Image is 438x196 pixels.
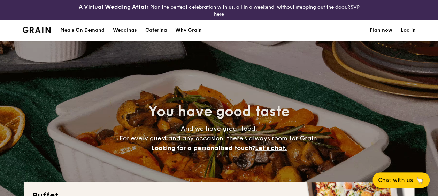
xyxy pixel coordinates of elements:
button: Chat with us🦙 [372,172,430,188]
span: Let's chat. [255,144,287,152]
div: Meals On Demand [60,20,105,41]
div: Why Grain [175,20,202,41]
a: Meals On Demand [56,20,109,41]
span: You have good taste [148,103,290,120]
a: Why Grain [171,20,206,41]
span: 🦙 [416,176,424,184]
a: Weddings [109,20,141,41]
a: Catering [141,20,171,41]
div: Plan the perfect celebration with us, all in a weekend, without stepping out the door. [73,3,365,17]
h4: A Virtual Wedding Affair [79,3,149,11]
a: Logotype [23,27,51,33]
a: Plan now [370,20,392,41]
a: Log in [401,20,416,41]
span: Chat with us [378,177,413,183]
span: And we have great food. For every guest and any occasion, there’s always room for Grain. [120,125,319,152]
span: Looking for a personalised touch? [151,144,255,152]
h1: Catering [145,20,167,41]
img: Grain [23,27,51,33]
div: Weddings [113,20,137,41]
